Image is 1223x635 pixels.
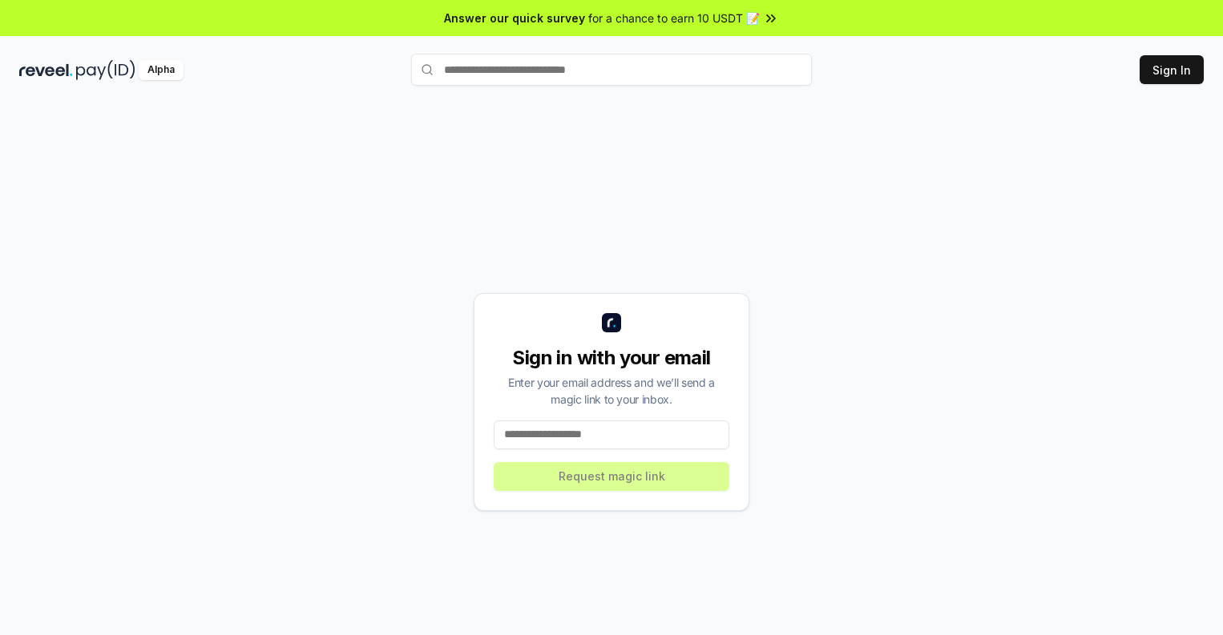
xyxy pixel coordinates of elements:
[1140,55,1204,84] button: Sign In
[444,10,585,26] span: Answer our quick survey
[494,374,729,408] div: Enter your email address and we’ll send a magic link to your inbox.
[139,60,184,80] div: Alpha
[588,10,760,26] span: for a chance to earn 10 USDT 📝
[76,60,135,80] img: pay_id
[602,313,621,332] img: logo_small
[19,60,73,80] img: reveel_dark
[494,345,729,371] div: Sign in with your email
